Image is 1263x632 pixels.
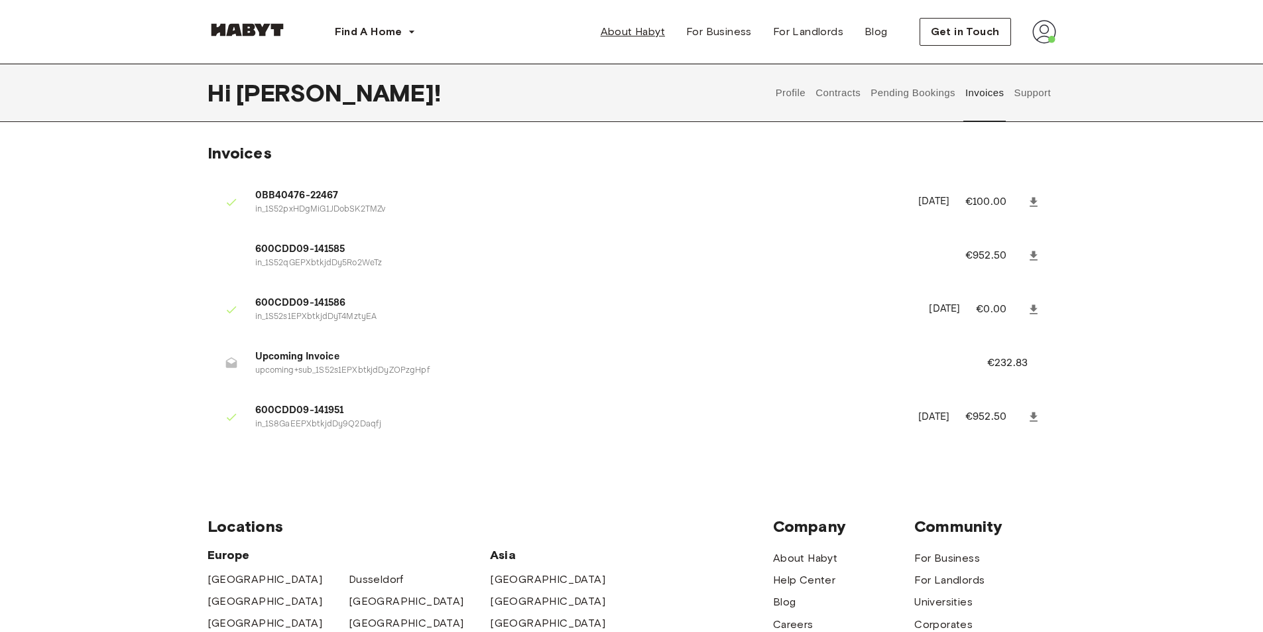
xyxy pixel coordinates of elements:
[255,257,933,270] p: in_1S52qGEPXbtkjdDy5Ro2WeTz
[255,242,933,257] span: 600CDD09-141585
[914,517,1055,537] span: Community
[686,24,752,40] span: For Business
[255,349,955,365] span: Upcoming Invoice
[255,296,914,311] span: 600CDD09-141586
[590,19,676,45] a: About Habyt
[208,547,491,563] span: Europe
[814,64,863,122] button: Contracts
[255,311,914,324] p: in_1S52s1EPXbtkjdDyT4MztyEA
[773,550,837,566] a: About Habyt
[255,418,903,431] p: in_1S8GaEEPXbtkjdDy9Q2Daqfj
[774,64,808,122] button: Profile
[929,302,960,317] p: [DATE]
[208,594,323,609] a: [GEOGRAPHIC_DATA]
[349,572,404,588] a: Dusseldorf
[865,24,888,40] span: Blog
[987,355,1046,371] p: €232.83
[914,550,980,566] a: For Business
[349,615,464,631] a: [GEOGRAPHIC_DATA]
[490,572,605,588] a: [GEOGRAPHIC_DATA]
[490,547,631,563] span: Asia
[773,572,835,588] a: Help Center
[208,79,236,107] span: Hi
[1012,64,1053,122] button: Support
[236,79,441,107] span: [PERSON_NAME] !
[324,19,426,45] button: Find A Home
[208,517,773,537] span: Locations
[208,572,323,588] a: [GEOGRAPHIC_DATA]
[490,594,605,609] a: [GEOGRAPHIC_DATA]
[762,19,854,45] a: For Landlords
[255,188,903,204] span: 0BB40476-22467
[490,615,605,631] a: [GEOGRAPHIC_DATA]
[918,194,949,210] p: [DATE]
[773,517,914,537] span: Company
[931,24,1000,40] span: Get in Touch
[965,248,1024,264] p: €952.50
[1032,20,1056,44] img: avatar
[208,143,272,162] span: Invoices
[601,24,665,40] span: About Habyt
[335,24,402,40] span: Find A Home
[914,572,985,588] a: For Landlords
[854,19,898,45] a: Blog
[773,594,796,610] a: Blog
[208,23,287,36] img: Habyt
[349,594,464,609] a: [GEOGRAPHIC_DATA]
[255,403,903,418] span: 600CDD09-141951
[965,409,1024,425] p: €952.50
[773,24,843,40] span: For Landlords
[770,64,1055,122] div: user profile tabs
[676,19,762,45] a: For Business
[255,204,903,216] p: in_1S52pxHDgMiG1JDobSK2TMZv
[920,18,1011,46] button: Get in Touch
[208,615,323,631] a: [GEOGRAPHIC_DATA]
[869,64,957,122] button: Pending Bookings
[963,64,1005,122] button: Invoices
[918,410,949,425] p: [DATE]
[976,302,1024,318] p: €0.00
[255,365,955,377] p: upcoming+sub_1S52s1EPXbtkjdDyZOPzgHpf
[965,194,1024,210] p: €100.00
[914,594,973,610] a: Universities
